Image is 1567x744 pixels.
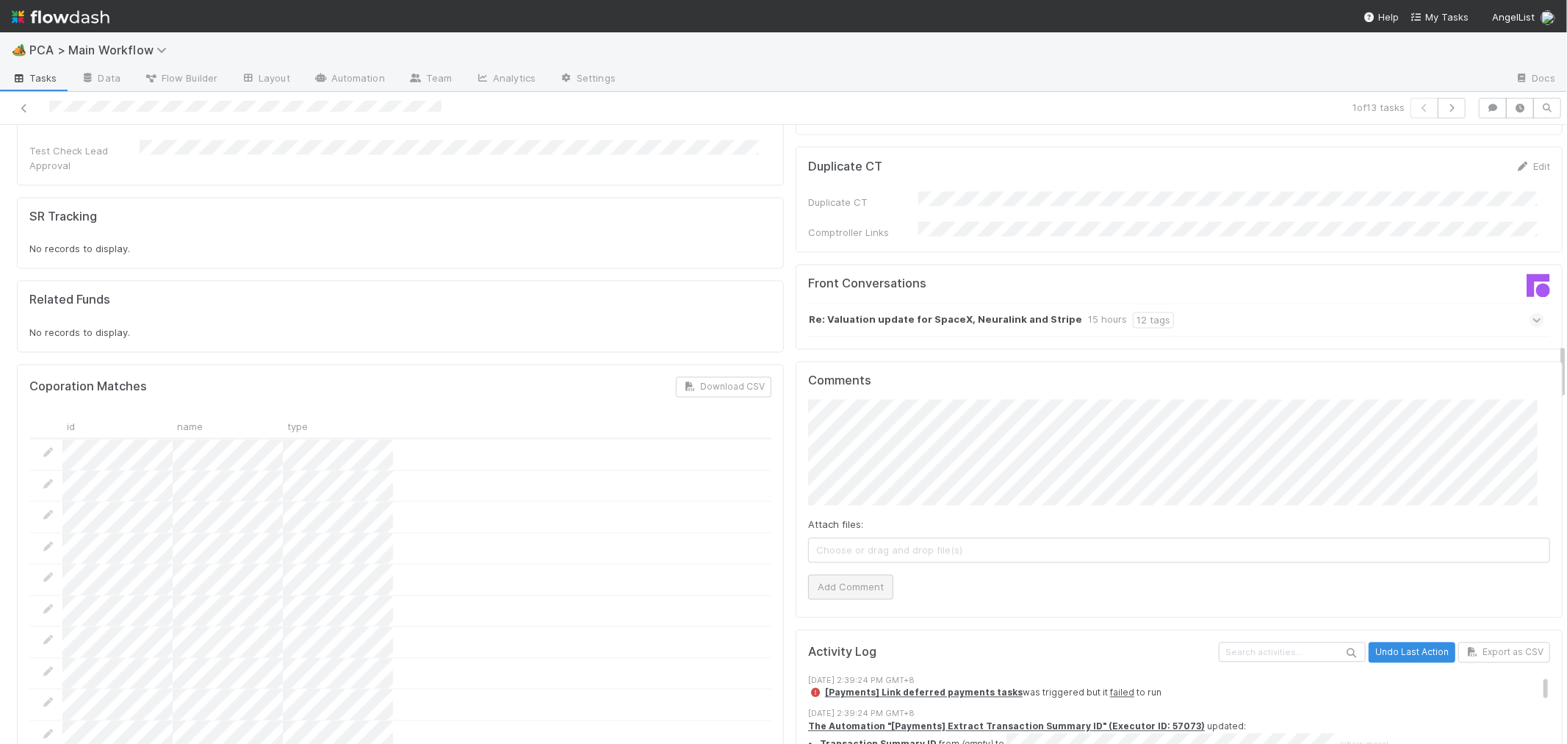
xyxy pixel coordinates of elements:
a: Automation [302,68,397,91]
a: Edit [1516,160,1550,172]
div: Comptroller Links [808,225,918,240]
div: name [173,415,283,437]
span: Choose or drag and drop file(s) [809,538,1549,562]
input: Search activities... [1219,642,1366,662]
h5: Coporation Matches [29,379,147,394]
h5: SR Tracking [29,210,97,224]
h5: Related Funds [29,293,110,307]
span: 1 of 13 tasks [1352,100,1405,115]
div: [DATE] 2:39:24 PM GMT+8 [808,674,1562,687]
h5: Front Conversations [808,276,1168,291]
div: type [283,415,393,437]
img: logo-inverted-e16ddd16eac7371096b0.svg [12,4,109,29]
span: PCA > Main Workflow [29,43,174,57]
div: 15 hours [1088,312,1127,328]
button: Add Comment [808,574,893,599]
span: was triggered but it to run [808,687,1161,698]
span: Flow Builder [144,71,217,85]
h5: Activity Log [808,645,1216,659]
a: The Automation "[Payments] Extract Transaction Summary ID" (Executor ID: 57073) [808,720,1205,732]
button: Undo Last Action [1369,642,1455,662]
div: Duplicate CT [808,195,918,210]
a: My Tasks [1411,10,1469,24]
label: Attach files: [808,517,863,532]
div: Help [1364,10,1399,24]
a: Docs [1503,68,1567,91]
a: Analytics [464,68,547,91]
span: My Tasks [1411,11,1469,23]
a: [Payments] Link deferred payments tasks [825,687,1023,698]
span: 🏕️ [12,43,26,56]
span: AngelList [1492,11,1535,23]
a: Data [69,68,132,91]
div: No records to display. [29,241,771,256]
div: Test Check Lead Approval [29,143,140,173]
h5: Comments [808,373,1550,388]
img: avatar_cd4e5e5e-3003-49e5-bc76-fd776f359de9.png [1541,10,1555,25]
button: Export as CSV [1458,642,1550,662]
a: Team [397,68,464,91]
div: 12 tags [1133,312,1174,328]
div: No records to display. [29,325,771,340]
a: Flow Builder [132,68,229,91]
div: [DATE] 2:39:24 PM GMT+8 [808,707,1562,720]
strong: Re: Valuation update for SpaceX, Neuralink and Stripe [809,312,1082,328]
h5: Duplicate CT [808,160,882,174]
span: Tasks [12,71,57,85]
a: Settings [547,68,627,91]
div: id [62,415,173,437]
a: Layout [229,68,302,91]
a: failed [1110,687,1134,698]
button: Download CSV [676,376,771,397]
img: front-logo-b4b721b83371efbadf0a.svg [1527,273,1550,297]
